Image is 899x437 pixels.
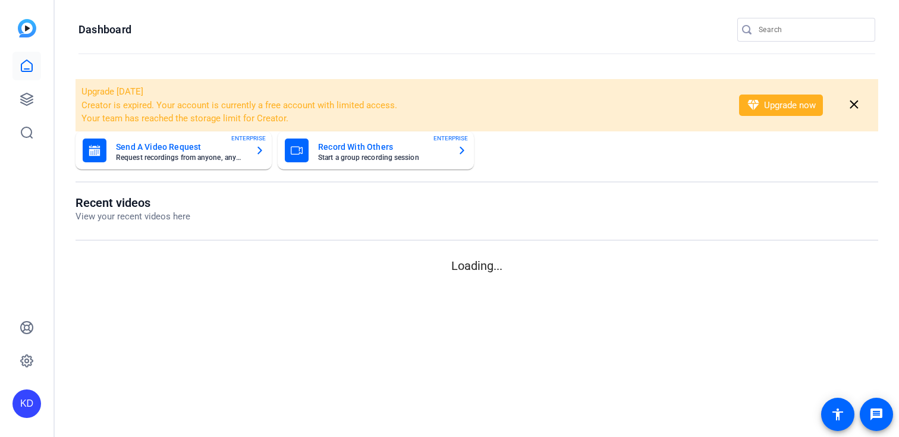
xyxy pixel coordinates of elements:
[76,210,190,224] p: View your recent videos here
[76,257,878,275] p: Loading...
[847,98,862,112] mat-icon: close
[116,154,246,161] mat-card-subtitle: Request recordings from anyone, anywhere
[81,86,143,97] span: Upgrade [DATE]
[318,154,448,161] mat-card-subtitle: Start a group recording session
[739,95,823,116] button: Upgrade now
[76,196,190,210] h1: Recent videos
[831,407,845,422] mat-icon: accessibility
[869,407,884,422] mat-icon: message
[433,134,468,143] span: ENTERPRISE
[78,23,131,37] h1: Dashboard
[318,140,448,154] mat-card-title: Record With Others
[231,134,266,143] span: ENTERPRISE
[746,98,760,112] mat-icon: diamond
[116,140,246,154] mat-card-title: Send A Video Request
[81,112,724,125] li: Your team has reached the storage limit for Creator.
[76,131,272,169] button: Send A Video RequestRequest recordings from anyone, anywhereENTERPRISE
[759,23,866,37] input: Search
[278,131,474,169] button: Record With OthersStart a group recording sessionENTERPRISE
[18,19,36,37] img: blue-gradient.svg
[12,389,41,418] div: KD
[81,99,724,112] li: Creator is expired. Your account is currently a free account with limited access.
